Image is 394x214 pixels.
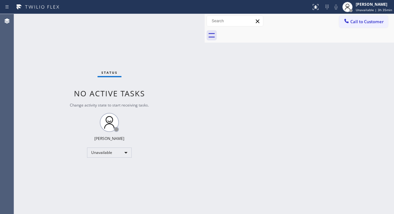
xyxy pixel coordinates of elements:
button: Call to Customer [339,16,388,28]
span: Call to Customer [350,19,384,24]
div: [PERSON_NAME] [94,136,124,141]
input: Search [207,16,263,26]
div: [PERSON_NAME] [356,2,392,7]
span: Status [101,70,118,75]
div: Unavailable [87,148,132,158]
span: Unavailable | 3h 35min [356,8,392,12]
span: No active tasks [74,88,145,99]
span: Change activity state to start receiving tasks. [70,102,149,108]
button: Mute [332,3,340,11]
